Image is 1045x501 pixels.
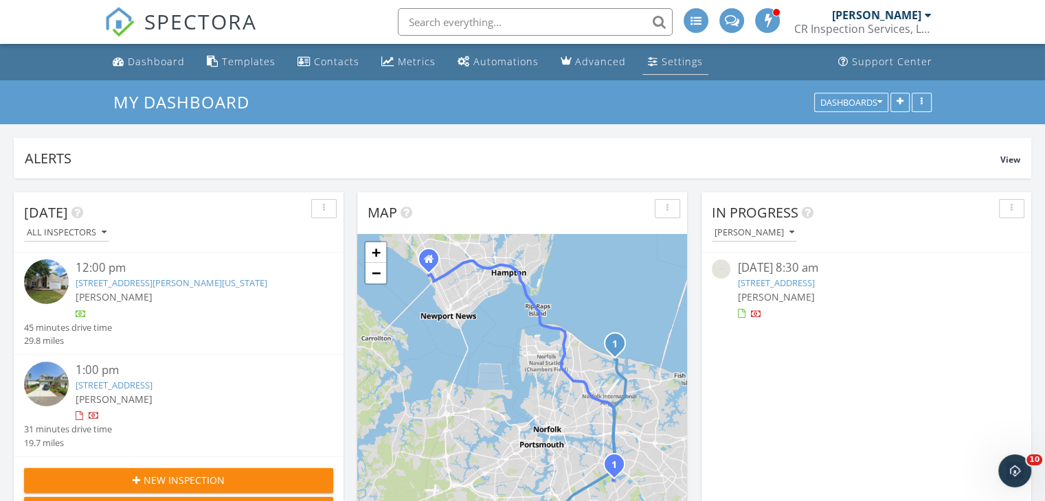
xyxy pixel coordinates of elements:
[144,473,225,487] span: New Inspection
[737,277,814,289] a: [STREET_ADDRESS]
[820,97,882,107] div: Dashboards
[128,55,185,68] div: Dashboard
[24,224,109,242] button: All Inspectors
[201,49,281,75] a: Templates
[398,8,673,36] input: Search everything...
[376,49,441,75] a: Metrics
[615,343,623,351] div: 9558 20th Bay St, Norfolk, VA 23518
[368,203,397,222] span: Map
[222,55,276,68] div: Templates
[715,228,794,237] div: [PERSON_NAME]
[1000,154,1020,165] span: View
[575,55,626,68] div: Advanced
[76,362,308,379] div: 1:00 pm
[76,290,153,303] span: [PERSON_NAME]
[712,259,730,278] img: streetview
[24,203,68,222] span: [DATE]
[24,362,69,406] img: streetview
[366,242,386,263] a: Zoom in
[314,55,359,68] div: Contacts
[24,423,112,436] div: 31 minutes drive time
[1026,454,1042,465] span: 10
[24,468,333,493] button: New Inspection
[25,149,1000,167] div: Alerts
[852,55,932,68] div: Support Center
[24,362,333,450] a: 1:00 pm [STREET_ADDRESS] [PERSON_NAME] 31 minutes drive time 19.7 miles
[104,19,257,47] a: SPECTORA
[712,224,797,242] button: [PERSON_NAME]
[27,228,106,237] div: All Inspectors
[712,203,798,222] span: In Progress
[555,49,631,75] a: Advanced
[104,7,135,37] img: The Best Home Inspection Software - Spectora
[113,91,261,113] a: My Dashboard
[76,277,267,289] a: [STREET_ADDRESS][PERSON_NAME][US_STATE]
[662,55,703,68] div: Settings
[24,321,112,334] div: 45 minutes drive time
[398,55,436,68] div: Metrics
[24,334,112,347] div: 29.8 miles
[24,259,69,304] img: 9399731%2Freports%2F0056f2c3-4697-4b40-9ee7-c85f36dcc62b%2Fcover_photos%2FKKRaU4iJxpwCpaHBAwXb%2F...
[737,259,995,277] div: [DATE] 8:30 am
[612,340,618,349] i: 1
[814,93,888,112] button: Dashboards
[832,8,921,22] div: [PERSON_NAME]
[107,49,190,75] a: Dashboard
[76,259,308,277] div: 12:00 pm
[712,259,1021,321] a: [DATE] 8:30 am [STREET_ADDRESS] [PERSON_NAME]
[24,259,333,347] a: 12:00 pm [STREET_ADDRESS][PERSON_NAME][US_STATE] [PERSON_NAME] 45 minutes drive time 29.8 miles
[452,49,544,75] a: Automations (Basic)
[76,379,153,391] a: [STREET_ADDRESS]
[833,49,938,75] a: Support Center
[614,464,622,472] div: 5726 Brandon Blvd, Virginia Beach, VA 23464
[737,290,814,303] span: [PERSON_NAME]
[24,436,112,450] div: 19.7 miles
[794,22,932,36] div: CR Inspection Services, LLC
[998,454,1031,487] iframe: Intercom live chat
[429,259,437,267] div: 37 Franklin Rd, Newport News VA 23601
[611,461,617,470] i: 1
[144,7,257,36] span: SPECTORA
[292,49,365,75] a: Contacts
[642,49,708,75] a: Settings
[473,55,539,68] div: Automations
[366,263,386,283] a: Zoom out
[76,393,153,406] span: [PERSON_NAME]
